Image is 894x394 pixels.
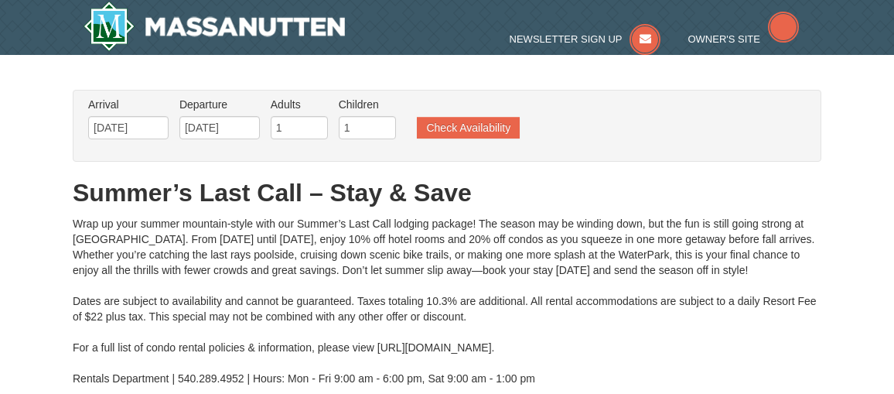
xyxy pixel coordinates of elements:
label: Arrival [88,97,169,112]
span: Newsletter Sign Up [510,33,623,45]
span: Owner's Site [688,33,760,45]
label: Adults [271,97,328,112]
label: Children [339,97,396,112]
a: Owner's Site [688,33,799,45]
h1: Summer’s Last Call – Stay & Save [73,177,821,208]
img: Massanutten Resort Logo [84,2,345,51]
label: Departure [179,97,260,112]
div: Wrap up your summer mountain-style with our Summer’s Last Call lodging package! The season may be... [73,216,821,386]
a: Newsletter Sign Up [510,33,661,45]
button: Check Availability [417,117,520,139]
a: Massanutten Resort [84,2,345,51]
